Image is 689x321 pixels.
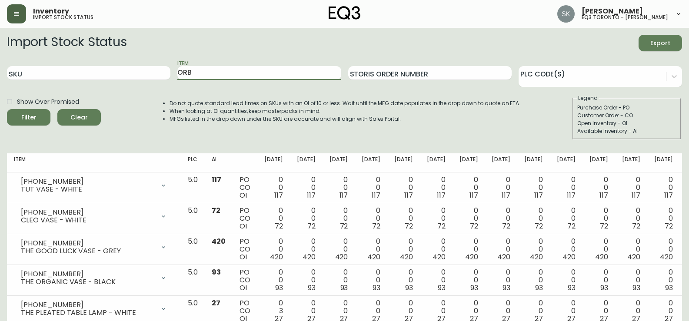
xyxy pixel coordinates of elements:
[557,176,576,199] div: 0 0
[589,176,608,199] div: 0 0
[427,268,446,292] div: 0 0
[627,252,640,262] span: 420
[274,190,283,200] span: 117
[362,176,380,199] div: 0 0
[534,190,543,200] span: 117
[335,252,348,262] span: 420
[170,99,521,107] li: Do not quote standard lead times on SKUs with an OI of 10 or less. Wait until the MFG date popula...
[330,238,348,261] div: 0 0
[297,238,316,261] div: 0 0
[290,153,323,172] th: [DATE]
[330,207,348,230] div: 0 0
[660,252,673,262] span: 420
[492,207,510,230] div: 0 0
[470,221,478,231] span: 72
[535,283,543,293] span: 93
[524,176,543,199] div: 0 0
[589,207,608,230] div: 0 0
[485,153,517,172] th: [DATE]
[654,238,673,261] div: 0 0
[340,221,348,231] span: 72
[170,115,521,123] li: MFGs listed in the drop down under the SKU are accurate and will align with Sales Portal.
[622,238,641,261] div: 0 0
[622,176,641,199] div: 0 0
[394,176,413,199] div: 0 0
[275,221,283,231] span: 72
[14,176,174,195] div: [PHONE_NUMBER]TUT VASE - WHITE
[595,252,608,262] span: 420
[557,5,575,23] img: 2f4b246f1aa1d14c63ff9b0999072a8a
[240,283,247,293] span: OI
[308,283,316,293] span: 93
[181,172,205,203] td: 5.0
[212,175,221,185] span: 117
[394,268,413,292] div: 0 0
[577,94,599,102] legend: Legend
[240,268,250,292] div: PO CO
[367,252,380,262] span: 420
[438,283,446,293] span: 93
[330,268,348,292] div: 0 0
[517,153,550,172] th: [DATE]
[639,35,682,51] button: Export
[181,265,205,296] td: 5.0
[437,221,446,231] span: 72
[394,207,413,230] div: 0 0
[330,176,348,199] div: 0 0
[550,153,582,172] th: [DATE]
[170,107,521,115] li: When looking at OI quantities, keep masterpacks in mind.
[459,207,478,230] div: 0 0
[372,190,380,200] span: 117
[212,267,221,277] span: 93
[459,238,478,261] div: 0 0
[557,268,576,292] div: 0 0
[64,112,94,123] span: Clear
[21,309,155,317] div: THE PLEATED TABLE LAMP - WHITE
[600,283,608,293] span: 93
[362,268,380,292] div: 0 0
[599,190,608,200] span: 117
[264,238,283,261] div: 0 0
[21,112,37,123] div: Filter
[405,283,413,293] span: 93
[453,153,485,172] th: [DATE]
[340,190,348,200] span: 117
[181,203,205,234] td: 5.0
[557,238,576,261] div: 0 0
[600,221,608,231] span: 72
[275,283,283,293] span: 93
[212,298,220,308] span: 27
[373,283,380,293] span: 93
[14,268,174,288] div: [PHONE_NUMBER]THE ORGANIC VASE - BLACK
[7,153,181,172] th: Item
[323,153,355,172] th: [DATE]
[524,268,543,292] div: 0 0
[492,176,510,199] div: 0 0
[589,268,608,292] div: 0 0
[646,38,675,49] span: Export
[664,190,673,200] span: 117
[240,252,247,262] span: OI
[240,190,247,200] span: OI
[420,153,453,172] th: [DATE]
[355,153,387,172] th: [DATE]
[459,176,478,199] div: 0 0
[362,207,380,230] div: 0 0
[470,283,478,293] span: 93
[404,190,413,200] span: 117
[577,127,676,135] div: Available Inventory - AI
[437,190,446,200] span: 117
[181,153,205,172] th: PLC
[340,283,348,293] span: 93
[589,238,608,261] div: 0 0
[622,207,641,230] div: 0 0
[665,283,673,293] span: 93
[7,109,50,126] button: Filter
[492,268,510,292] div: 0 0
[577,119,676,127] div: Open Inventory - OI
[497,252,510,262] span: 420
[405,221,413,231] span: 72
[212,205,220,215] span: 72
[568,283,576,293] span: 93
[7,35,126,51] h2: Import Stock Status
